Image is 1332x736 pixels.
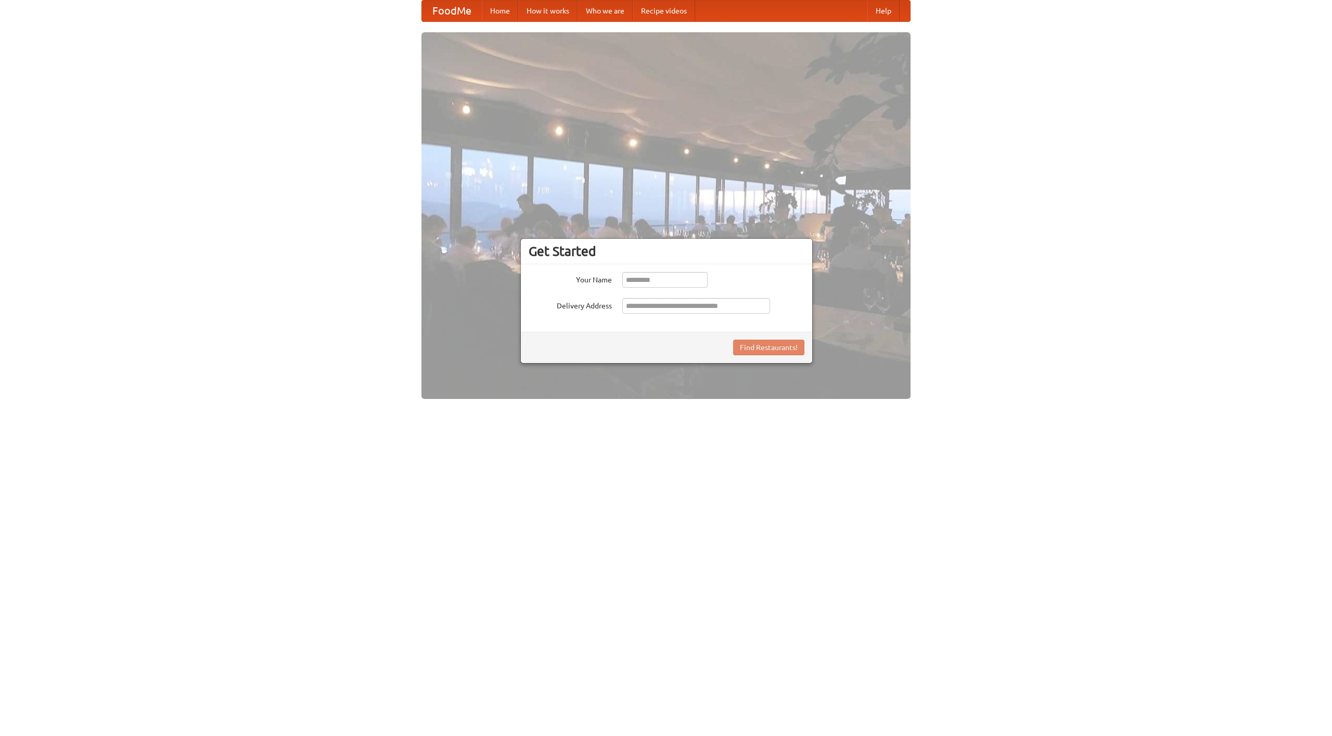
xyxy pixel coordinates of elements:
a: Who we are [578,1,633,21]
label: Delivery Address [529,298,612,311]
button: Find Restaurants! [733,340,804,355]
a: Help [867,1,900,21]
a: How it works [518,1,578,21]
a: Recipe videos [633,1,695,21]
h3: Get Started [529,243,804,259]
a: Home [482,1,518,21]
a: FoodMe [422,1,482,21]
label: Your Name [529,272,612,285]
